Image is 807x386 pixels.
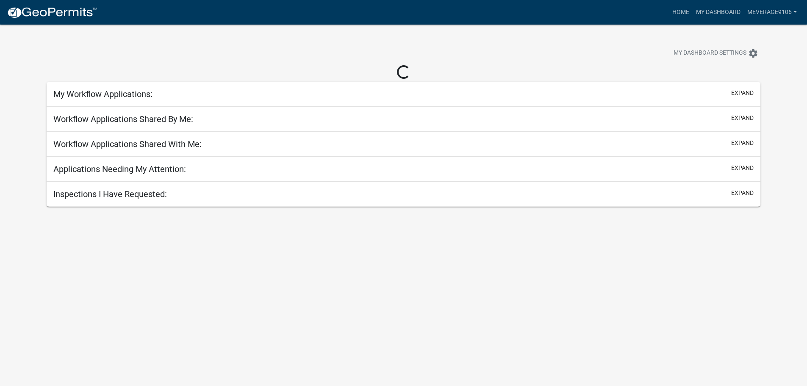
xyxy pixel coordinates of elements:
[53,164,186,174] h5: Applications Needing My Attention:
[731,114,754,122] button: expand
[674,48,746,58] span: My Dashboard Settings
[731,189,754,197] button: expand
[667,45,765,61] button: My Dashboard Settingssettings
[53,89,153,99] h5: My Workflow Applications:
[53,139,202,149] h5: Workflow Applications Shared With Me:
[53,189,167,199] h5: Inspections I Have Requested:
[731,139,754,147] button: expand
[669,4,693,20] a: Home
[693,4,744,20] a: My Dashboard
[731,164,754,172] button: expand
[744,4,800,20] a: MEverage9106
[731,89,754,97] button: expand
[53,114,193,124] h5: Workflow Applications Shared By Me:
[748,48,758,58] i: settings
